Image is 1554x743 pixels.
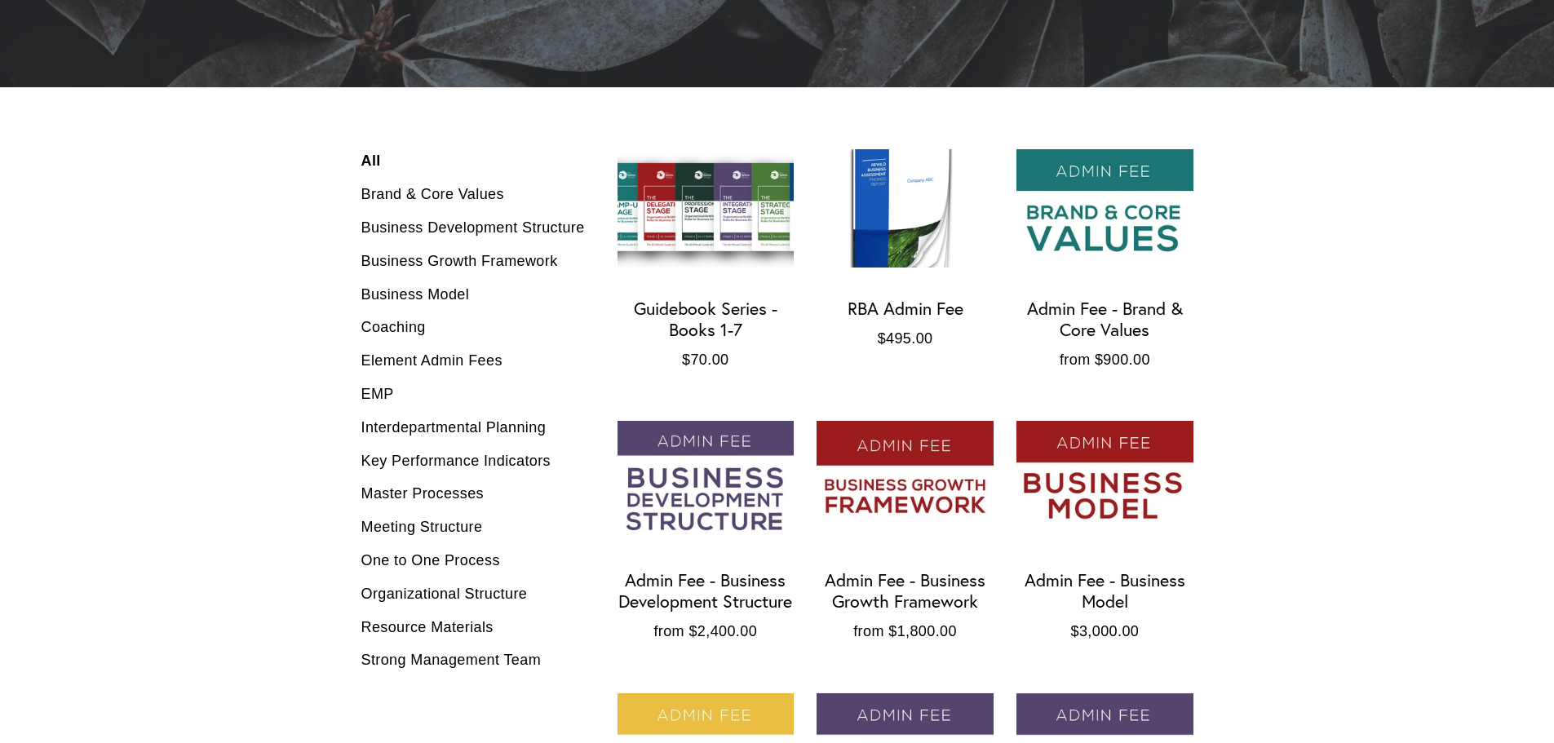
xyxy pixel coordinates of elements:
div: Admin Fee - Business Development Structure [618,570,794,613]
div: $70.00 [618,348,794,372]
div: $495.00 [848,327,963,351]
a: Admin Fee - Business Development Structure [618,421,794,646]
a: Business Development Structure [361,211,585,245]
a: Admin Fee - Business Model [1016,421,1193,646]
div: from $900.00 [1016,348,1193,372]
a: Organizational Structure [361,577,585,611]
a: Brand & Core Values [361,178,585,211]
a: Guidebook Series - Books 1-7 [618,149,794,374]
div: $3,000.00 [1016,620,1193,643]
a: Admin Fee - Brand & Core Values [1016,149,1193,374]
a: Interdepartmental Planning [361,411,585,444]
a: EMP [361,378,585,411]
div: Admin Fee - Brand & Core Values [1016,299,1193,341]
a: One to One Process [361,544,585,577]
a: Meeting Structure [361,511,585,544]
a: RBA Admin Fee [817,149,993,353]
a: Key Performance Indicators [361,444,585,478]
div: RBA Admin Fee [848,299,963,320]
div: from $2,400.00 [618,620,794,643]
a: Coaching [361,311,585,344]
a: Admin Fee - Business Growth Framework [817,421,993,646]
a: All [361,149,585,178]
a: Strong Management Team [361,643,585,677]
a: Resource Materials [361,611,585,644]
div: Admin Fee - Business Growth Framework [817,570,993,613]
a: Business Growth Framework [361,245,585,278]
a: Master Processes [361,477,585,511]
div: Admin Fee - Business Model [1016,570,1193,613]
div: from $1,800.00 [817,620,993,643]
a: Element Admin Fees [361,344,585,378]
a: Business Model [361,278,585,312]
div: Guidebook Series - Books 1-7 [618,299,794,341]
